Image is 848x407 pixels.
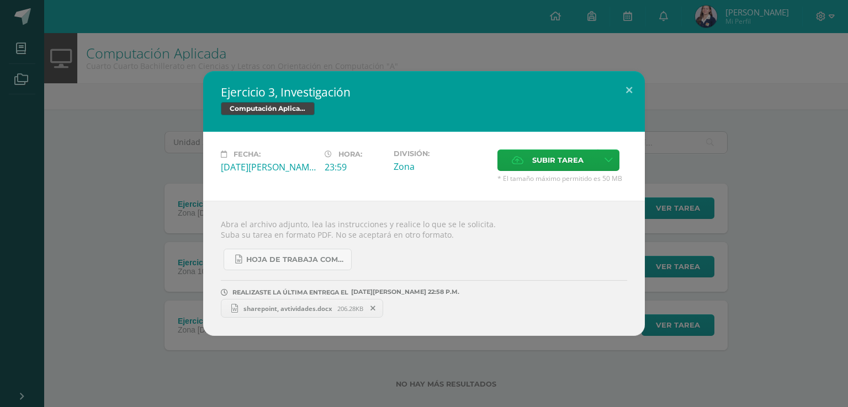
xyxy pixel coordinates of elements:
span: REALIZASTE LA ÚLTIMA ENTREGA EL [232,288,348,296]
span: [DATE][PERSON_NAME] 22:58 P.M. [348,292,459,292]
a: sharepoint, avtividades.docx 206.28KB [221,299,383,318]
div: 23:59 [325,161,385,173]
span: Hoja de trabaja Compu Aplicada.docx [246,255,346,264]
span: 206.28KB [337,304,363,313]
div: [DATE][PERSON_NAME] [221,161,316,173]
label: División: [394,149,489,158]
h2: Ejercicio 3, Investigación [221,84,627,100]
span: Computación Aplicada [221,102,315,115]
div: Abra el archivo adjunto, lea las instrucciones y realice lo que se le solicita. Suba su tarea en ... [203,201,645,336]
span: sharepoint, avtividades.docx [238,304,337,313]
button: Close (Esc) [613,71,645,109]
span: * El tamaño máximo permitido es 50 MB [497,174,627,183]
span: Subir tarea [532,150,584,170]
span: Remover entrega [364,302,383,314]
span: Hora: [338,150,362,158]
span: Fecha: [234,150,261,158]
div: Zona [394,160,489,173]
a: Hoja de trabaja Compu Aplicada.docx [224,249,352,270]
